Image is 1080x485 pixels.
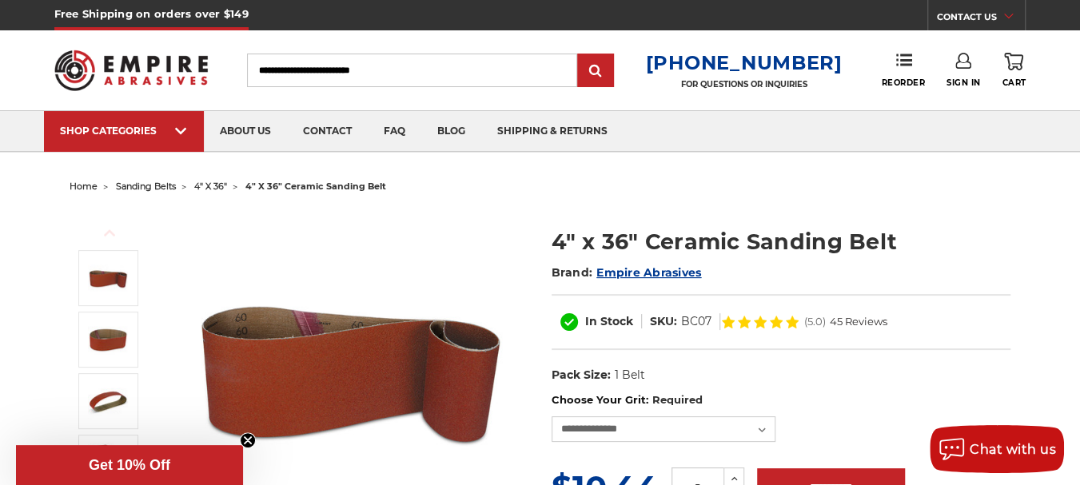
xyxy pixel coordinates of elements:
[88,320,128,360] img: 4" x 36" Cer Sanding Belt
[830,316,887,327] span: 45 Reviews
[16,445,243,485] div: Get 10% OffClose teaser
[946,78,981,88] span: Sign In
[881,53,925,87] a: Reorder
[596,265,701,280] a: Empire Abrasives
[89,457,170,473] span: Get 10% Off
[970,442,1056,457] span: Chat with us
[194,181,227,192] a: 4" x 36"
[585,314,633,328] span: In Stock
[204,111,287,152] a: about us
[368,111,421,152] a: faq
[652,393,702,406] small: Required
[88,258,128,298] img: 4" x 36" Ceramic Sanding Belt
[552,265,593,280] span: Brand:
[1002,53,1026,88] a: Cart
[650,313,677,330] dt: SKU:
[287,111,368,152] a: contact
[421,111,481,152] a: blog
[54,40,208,100] img: Empire Abrasives
[116,181,176,192] a: sanding belts
[681,313,711,330] dd: BC07
[88,381,128,421] img: 4" x 36" Sanding Belt - Ceramic
[1002,78,1026,88] span: Cart
[646,79,843,89] p: FOR QUESTIONS OR INQUIRIES
[481,111,624,152] a: shipping & returns
[930,425,1064,473] button: Chat with us
[580,55,612,87] input: Submit
[614,367,644,384] dd: 1 Belt
[646,51,843,74] a: [PHONE_NUMBER]
[70,181,98,192] a: home
[240,432,256,448] button: Close teaser
[245,181,386,192] span: 4" x 36" ceramic sanding belt
[88,443,128,483] img: 4" x 36" Sanding Belt - Cer
[881,78,925,88] span: Reorder
[60,125,188,137] div: SHOP CATEGORIES
[90,216,129,250] button: Previous
[552,367,611,384] dt: Pack Size:
[552,392,1010,408] label: Choose Your Grit:
[552,226,1010,257] h1: 4" x 36" Ceramic Sanding Belt
[804,316,826,327] span: (5.0)
[936,8,1025,30] a: CONTACT US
